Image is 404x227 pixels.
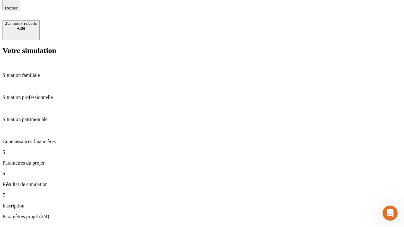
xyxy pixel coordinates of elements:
[3,160,401,166] p: Paramètres du projet
[3,46,401,55] h2: Votre simulation
[383,206,398,221] iframe: Intercom live chat
[3,171,401,177] p: 6
[3,117,401,122] p: Situation patrimoniale
[3,73,401,78] p: Situation familiale
[3,139,401,144] p: Connaissances financières
[5,6,18,10] span: Retour
[3,214,401,219] p: Paramètres projet (2/4)
[3,182,401,187] p: Résultat de simulation
[5,21,37,26] div: J’ai besoin d'aide
[5,26,37,31] div: Aide
[3,203,401,209] p: Inscription
[3,20,40,40] button: J’ai besoin d'aideAide
[3,95,401,100] p: Situation professionnelle
[3,149,401,155] p: 5
[3,192,401,198] p: 7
